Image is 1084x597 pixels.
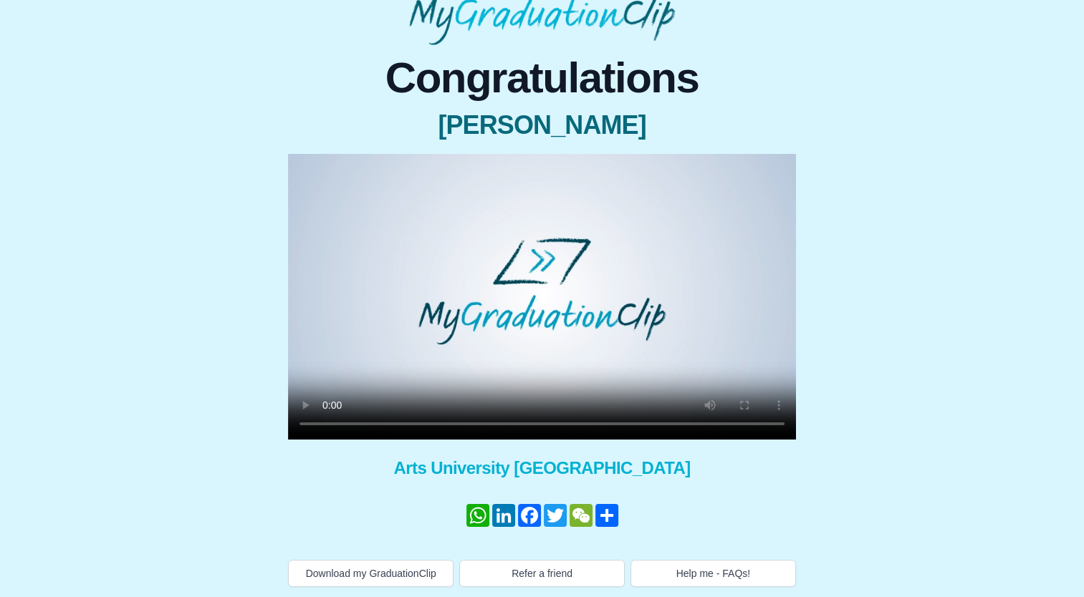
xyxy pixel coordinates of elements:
[542,504,568,527] a: Twitter
[568,504,594,527] a: WeChat
[517,504,542,527] a: Facebook
[288,560,454,587] button: Download my GraduationClip
[630,560,796,587] button: Help me - FAQs!
[288,111,796,140] span: [PERSON_NAME]
[594,504,620,527] a: Share
[288,57,796,99] span: Congratulations
[459,560,625,587] button: Refer a friend
[288,457,796,480] span: Arts University [GEOGRAPHIC_DATA]
[491,504,517,527] a: LinkedIn
[465,504,491,527] a: WhatsApp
